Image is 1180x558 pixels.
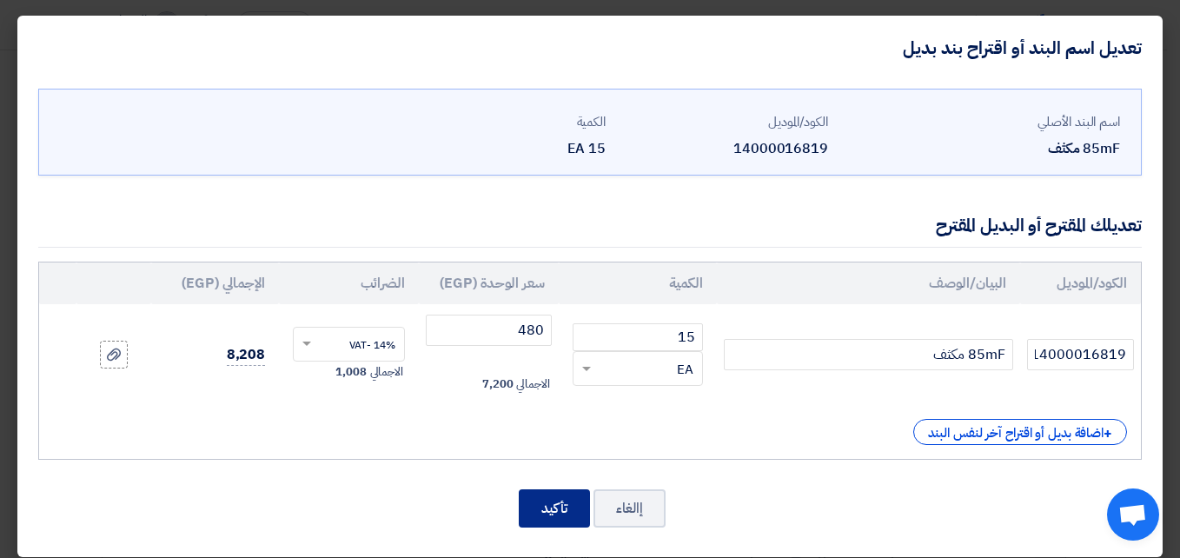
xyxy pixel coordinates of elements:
input: الموديل [1027,339,1134,370]
th: الكمية [559,262,717,304]
div: الكود/الموديل [620,112,828,132]
input: أدخل سعر الوحدة [426,315,552,346]
ng-select: VAT [293,327,405,362]
th: الضرائب [279,262,419,304]
span: الاجمالي [370,363,403,381]
div: 14000016819 [620,138,828,159]
h4: تعديل اسم البند أو اقتراح بند بديل [903,37,1142,59]
span: 7,200 [482,375,514,393]
input: Add Item Description [724,339,1012,370]
button: تأكيد [519,489,590,528]
th: البيان/الوصف [717,262,1019,304]
div: 85mF مكثف [842,138,1120,159]
button: إالغاء [593,489,666,528]
span: 1,008 [335,363,367,381]
th: الكود/الموديل [1020,262,1141,304]
th: الإجمالي (EGP) [151,262,279,304]
div: اضافة بديل أو اقتراح آخر لنفس البند [913,419,1127,445]
span: الاجمالي [516,375,549,393]
span: + [1104,423,1112,444]
div: تعديلك المقترح أو البديل المقترح [936,212,1142,238]
div: الكمية [397,112,606,132]
div: Open chat [1107,488,1159,541]
input: RFQ_STEP1.ITEMS.2.AMOUNT_TITLE [573,323,703,351]
div: 15 EA [397,138,606,159]
div: اسم البند الأصلي [842,112,1120,132]
span: EA [677,360,693,380]
span: 8,208 [227,344,266,366]
th: سعر الوحدة (EGP) [419,262,559,304]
